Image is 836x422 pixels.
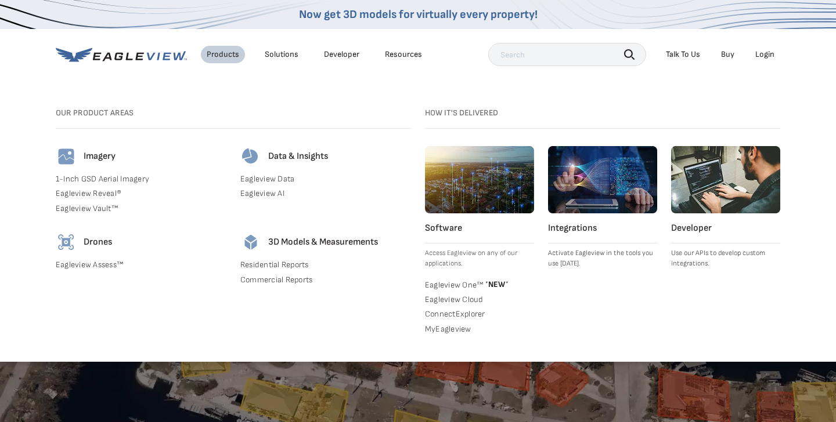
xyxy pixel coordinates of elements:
p: Use our APIs to develop custom integrations. [671,248,780,269]
a: Buy [721,49,734,60]
a: Developer Use our APIs to develop custom integrations. [671,146,780,269]
img: 3d-models-icon.svg [240,232,261,253]
h4: Imagery [84,151,116,162]
h3: Our Product Areas [56,108,411,118]
a: Eagleview AI [240,188,411,199]
a: Residential Reports [240,260,411,270]
p: Activate Eagleview in the tools you use [DATE]. [548,248,657,269]
h4: Integrations [548,223,657,234]
h4: Software [425,223,534,234]
a: Eagleview Assess™ [56,260,226,270]
h4: Developer [671,223,780,234]
a: MyEagleview [425,324,534,334]
h4: Data & Insights [268,151,328,162]
a: Developer [324,49,359,60]
p: Access Eagleview on any of our applications. [425,248,534,269]
div: Products [207,49,239,60]
a: Integrations Activate Eagleview in the tools you use [DATE]. [548,146,657,269]
a: Eagleview Vault™ [56,203,226,214]
img: software.webp [425,146,534,213]
div: Resources [385,49,422,60]
a: Eagleview Data [240,174,411,184]
div: Solutions [265,49,298,60]
a: ConnectExplorer [425,309,534,319]
a: Eagleview Reveal® [56,188,226,199]
h4: Drones [84,237,112,248]
img: data-icon.svg [240,146,261,167]
div: Talk To Us [666,49,700,60]
div: Login [755,49,774,60]
h4: 3D Models & Measurements [268,237,378,248]
img: imagery-icon.svg [56,146,77,167]
img: drones-icon.svg [56,232,77,253]
a: Eagleview Cloud [425,294,534,305]
h3: How it's Delivered [425,108,780,118]
a: Now get 3D models for virtually every property! [299,8,538,21]
a: Eagleview One™ *NEW* [425,278,534,290]
img: developer.webp [671,146,780,213]
a: Commercial Reports [240,275,411,285]
a: 1-Inch GSD Aerial Imagery [56,174,226,184]
img: integrations.webp [548,146,657,213]
span: NEW [483,279,508,289]
input: Search [488,43,646,66]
